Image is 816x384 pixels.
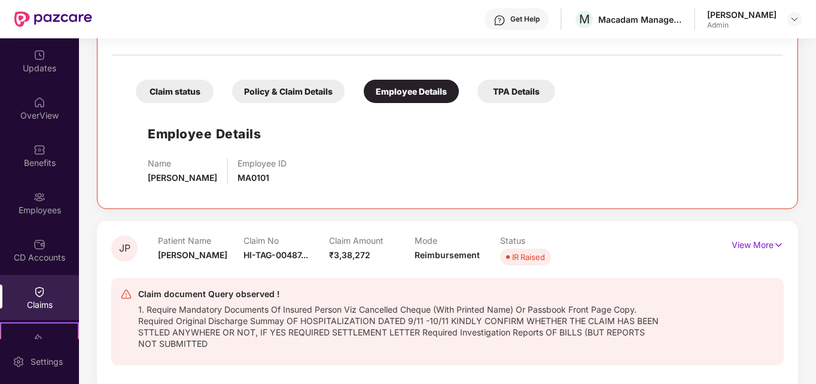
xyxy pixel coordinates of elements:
[136,80,214,103] div: Claim status
[579,12,590,26] span: M
[477,80,555,103] div: TPA Details
[707,20,777,30] div: Admin
[243,250,308,260] span: HI-TAG-00487...
[13,356,25,368] img: svg+xml;base64,PHN2ZyBpZD0iU2V0dGluZy0yMHgyMCIgeG1sbnM9Imh0dHA6Ly93d3cudzMub3JnLzIwMDAvc3ZnIiB3aW...
[232,80,345,103] div: Policy & Claim Details
[243,235,329,246] p: Claim No
[415,250,480,260] span: Reimbursement
[598,14,682,25] div: Macadam Management Services Private Limited
[329,250,370,260] span: ₹3,38,272
[510,14,540,24] div: Get Help
[238,173,269,183] span: MA0101
[138,301,666,349] div: 1. Require Mandatory Documents Of Insured Person Viz Cancelled Cheque (With Printed Name) Or Pass...
[790,14,799,24] img: svg+xml;base64,PHN2ZyBpZD0iRHJvcGRvd24tMzJ4MzIiIHhtbG5zPSJodHRwOi8vd3d3LnczLm9yZy8yMDAwL3N2ZyIgd2...
[34,191,45,203] img: svg+xml;base64,PHN2ZyBpZD0iRW1wbG95ZWVzIiB4bWxucz0iaHR0cDovL3d3dy53My5vcmcvMjAwMC9zdmciIHdpZHRoPS...
[27,356,66,368] div: Settings
[329,235,415,246] p: Claim Amount
[732,235,784,252] p: View More
[500,235,586,246] p: Status
[34,286,45,298] img: svg+xml;base64,PHN2ZyBpZD0iQ2xhaW0iIHhtbG5zPSJodHRwOi8vd3d3LnczLm9yZy8yMDAwL3N2ZyIgd2lkdGg9IjIwIi...
[707,9,777,20] div: [PERSON_NAME]
[148,158,217,168] p: Name
[148,124,261,144] h1: Employee Details
[774,238,784,252] img: svg+xml;base64,PHN2ZyB4bWxucz0iaHR0cDovL3d3dy53My5vcmcvMjAwMC9zdmciIHdpZHRoPSIxNyIgaGVpZ2h0PSIxNy...
[34,144,45,156] img: svg+xml;base64,PHN2ZyBpZD0iQmVuZWZpdHMiIHhtbG5zPSJodHRwOi8vd3d3LnczLm9yZy8yMDAwL3N2ZyIgd2lkdGg9Ij...
[494,14,506,26] img: svg+xml;base64,PHN2ZyBpZD0iSGVscC0zMngzMiIgeG1sbnM9Imh0dHA6Ly93d3cudzMub3JnLzIwMDAvc3ZnIiB3aWR0aD...
[34,96,45,108] img: svg+xml;base64,PHN2ZyBpZD0iSG9tZSIgeG1sbnM9Imh0dHA6Ly93d3cudzMub3JnLzIwMDAvc3ZnIiB3aWR0aD0iMjAiIG...
[415,235,500,246] p: Mode
[119,243,130,253] span: JP
[14,11,92,27] img: New Pazcare Logo
[120,288,132,300] img: svg+xml;base64,PHN2ZyB4bWxucz0iaHR0cDovL3d3dy53My5vcmcvMjAwMC9zdmciIHdpZHRoPSIyNCIgaGVpZ2h0PSIyNC...
[238,158,287,168] p: Employee ID
[148,173,217,183] span: [PERSON_NAME]
[34,49,45,61] img: svg+xml;base64,PHN2ZyBpZD0iVXBkYXRlZCIgeG1sbnM9Imh0dHA6Ly93d3cudzMub3JnLzIwMDAvc3ZnIiB3aWR0aD0iMj...
[34,238,45,250] img: svg+xml;base64,PHN2ZyBpZD0iQ0RfQWNjb3VudHMiIGRhdGEtbmFtZT0iQ0QgQWNjb3VudHMiIHhtbG5zPSJodHRwOi8vd3...
[34,333,45,345] img: svg+xml;base64,PHN2ZyB4bWxucz0iaHR0cDovL3d3dy53My5vcmcvMjAwMC9zdmciIHdpZHRoPSIyMSIgaGVpZ2h0PSIyMC...
[138,287,666,301] div: Claim document Query observed !
[512,251,545,263] div: IR Raised
[158,235,243,246] p: Patient Name
[364,80,459,103] div: Employee Details
[158,250,227,260] span: [PERSON_NAME]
